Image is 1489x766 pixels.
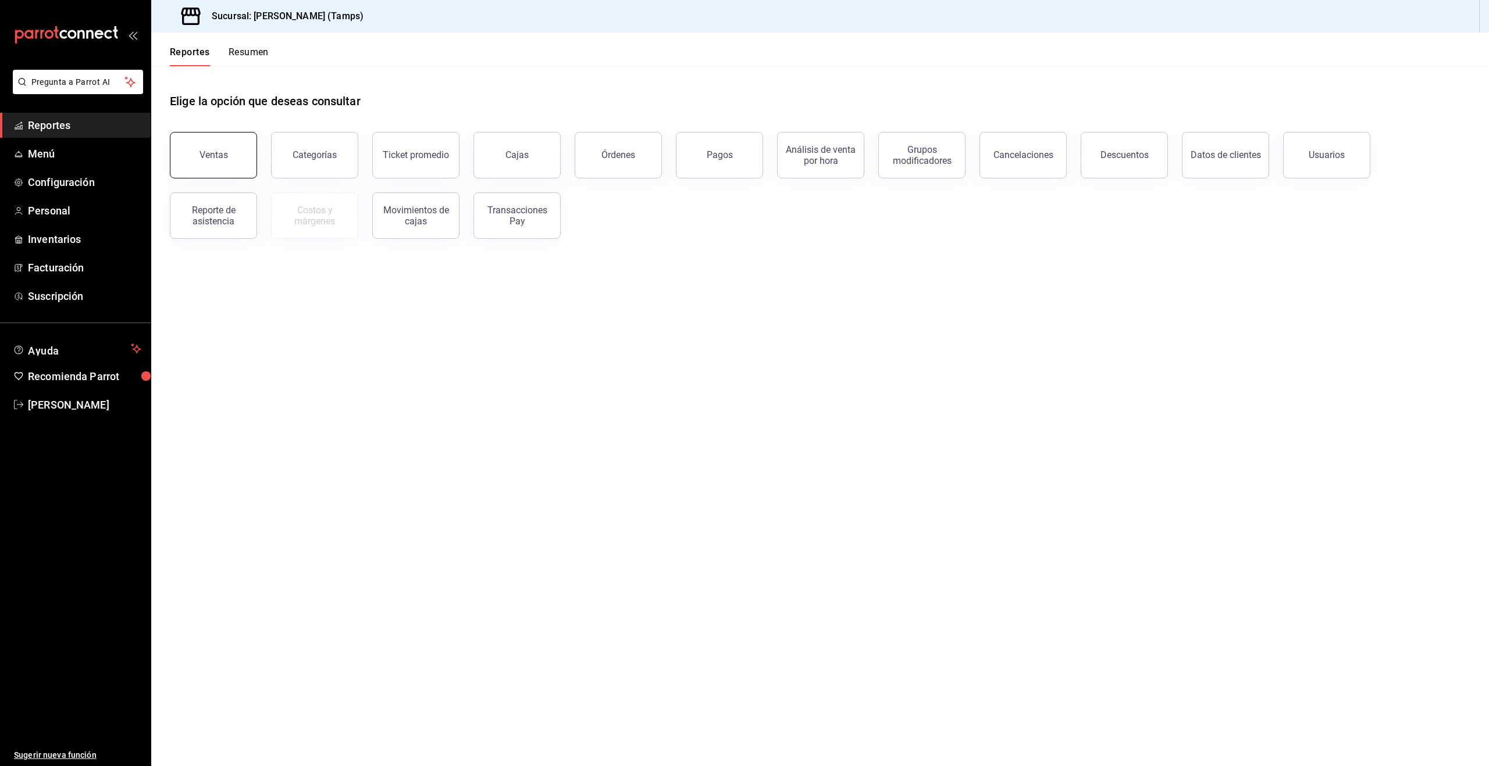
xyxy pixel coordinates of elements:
div: Datos de clientes [1191,149,1261,160]
button: Transacciones Pay [473,192,561,239]
div: Ventas [200,149,228,160]
div: navigation tabs [170,46,269,66]
span: Recomienda Parrot [28,368,141,384]
button: Órdenes [575,132,662,178]
div: Reporte de asistencia [177,205,250,227]
span: Pregunta a Parrot AI [31,76,125,88]
span: Configuración [28,174,141,190]
button: Categorías [271,132,358,178]
button: Datos de clientes [1182,132,1269,178]
button: Pagos [676,132,763,178]
span: Personal [28,203,141,219]
span: Suscripción [28,288,141,304]
div: Grupos modificadores [886,144,958,166]
span: Sugerir nueva función [14,749,141,761]
div: Pagos [707,149,733,160]
span: [PERSON_NAME] [28,397,141,413]
div: Cajas [505,149,529,160]
div: Costos y márgenes [279,205,351,227]
div: Descuentos [1100,149,1149,160]
h1: Elige la opción que deseas consultar [170,92,361,110]
div: Análisis de venta por hora [785,144,857,166]
button: Usuarios [1283,132,1370,178]
button: Movimientos de cajas [372,192,459,239]
button: open_drawer_menu [128,30,137,40]
div: Órdenes [601,149,635,160]
div: Transacciones Pay [481,205,553,227]
button: Resumen [229,46,269,66]
div: Cancelaciones [993,149,1053,160]
span: Facturación [28,260,141,275]
button: Cajas [473,132,561,178]
button: Contrata inventarios para ver este reporte [271,192,358,239]
div: Ticket promedio [383,149,449,160]
button: Grupos modificadores [878,132,966,178]
button: Reportes [170,46,210,66]
span: Reportes [28,117,141,133]
button: Reporte de asistencia [170,192,257,239]
button: Ventas [170,132,257,178]
span: Ayuda [28,342,126,356]
div: Usuarios [1309,149,1345,160]
button: Pregunta a Parrot AI [13,70,143,94]
span: Menú [28,146,141,162]
button: Descuentos [1081,132,1168,178]
span: Inventarios [28,231,141,247]
div: Movimientos de cajas [380,205,452,227]
h3: Sucursal: [PERSON_NAME] (Tamps) [202,9,364,23]
button: Cancelaciones [979,132,1067,178]
button: Análisis de venta por hora [777,132,864,178]
button: Ticket promedio [372,132,459,178]
div: Categorías [293,149,337,160]
a: Pregunta a Parrot AI [8,84,143,96]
